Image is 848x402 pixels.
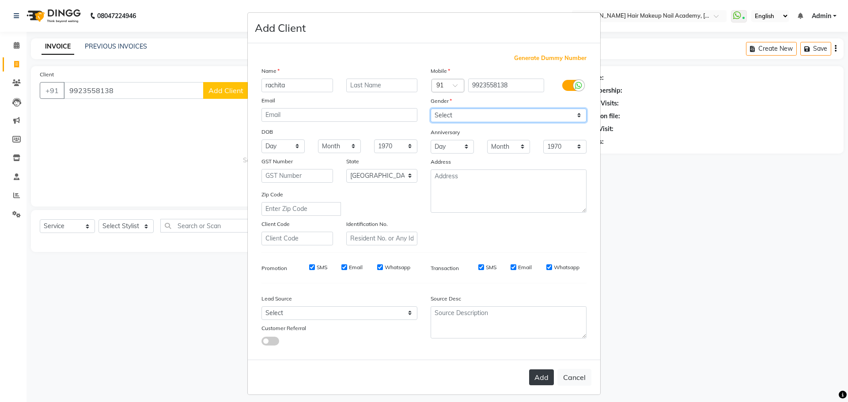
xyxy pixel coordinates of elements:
[261,264,287,272] label: Promotion
[261,67,280,75] label: Name
[431,158,451,166] label: Address
[261,232,333,245] input: Client Code
[346,158,359,165] label: State
[468,79,545,92] input: Mobile
[557,369,591,386] button: Cancel
[486,263,496,271] label: SMS
[261,324,306,332] label: Customer Referral
[346,220,388,228] label: Identification No.
[431,295,461,303] label: Source Desc
[261,191,283,199] label: Zip Code
[431,128,460,136] label: Anniversary
[346,232,418,245] input: Resident No. or Any Id
[317,263,327,271] label: SMS
[554,263,579,271] label: Whatsapp
[349,263,363,271] label: Email
[431,97,452,105] label: Gender
[529,369,554,385] button: Add
[261,128,273,136] label: DOB
[431,67,450,75] label: Mobile
[385,263,410,271] label: Whatsapp
[261,97,275,105] label: Email
[255,20,306,36] h4: Add Client
[261,295,292,303] label: Lead Source
[261,169,333,183] input: GST Number
[261,158,293,165] label: GST Number
[261,220,290,228] label: Client Code
[261,202,341,216] input: Enter Zip Code
[346,79,418,92] input: Last Name
[518,263,532,271] label: Email
[431,264,459,272] label: Transaction
[261,108,417,122] input: Email
[261,79,333,92] input: First Name
[514,54,587,63] span: Generate Dummy Number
